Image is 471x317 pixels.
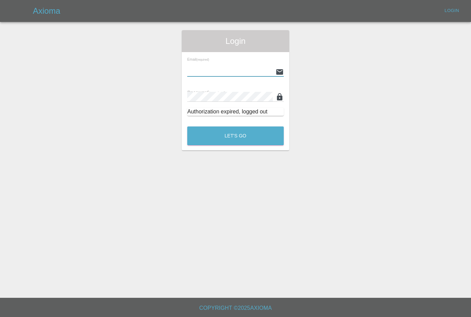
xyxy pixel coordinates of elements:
[187,126,284,145] button: Let's Go
[5,303,466,313] h6: Copyright © 2025 Axioma
[196,58,209,61] small: (required)
[441,5,463,16] a: Login
[187,57,209,61] span: Email
[187,90,226,95] span: Password
[33,5,60,16] h5: Axioma
[209,91,226,95] small: (required)
[187,36,284,47] span: Login
[187,108,284,116] div: Authorization expired, logged out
